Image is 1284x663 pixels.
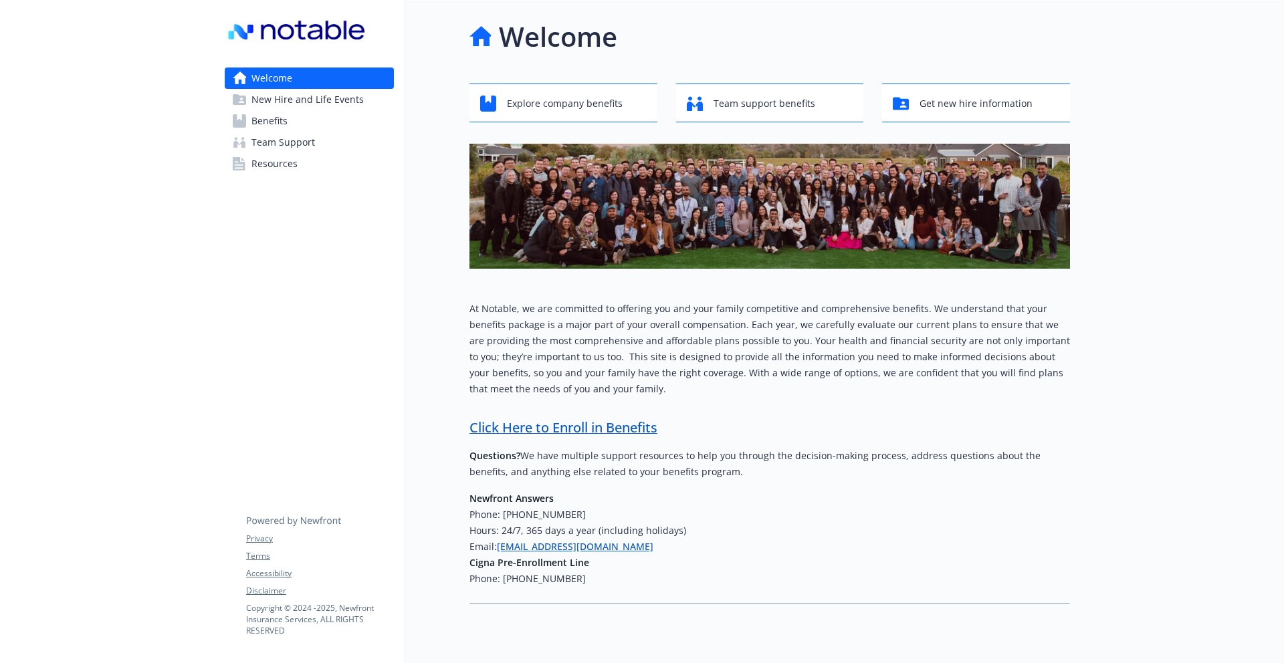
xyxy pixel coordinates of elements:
span: Explore company benefits [507,91,623,116]
a: Welcome [225,68,394,89]
span: Get new hire information [920,91,1033,116]
a: [EMAIL_ADDRESS][DOMAIN_NAME] [497,540,653,553]
h6: Hours: 24/7, 365 days a year (including holidays)​ [469,523,1070,539]
p: We have multiple support resources to help you through the decision-making process, address quest... [469,448,1070,480]
span: New Hire and Life Events [251,89,364,110]
a: Privacy [246,533,393,545]
a: Benefits [225,110,394,132]
h6: Email: [469,539,1070,555]
a: New Hire and Life Events [225,89,394,110]
a: Accessibility [246,567,393,579]
p: At Notable, we are committed to offering you and your family competitive and comprehensive benefi... [469,301,1070,397]
strong: Questions? [469,449,520,462]
p: Copyright © 2024 - 2025 , Newfront Insurance Services, ALL RIGHTS RESERVED [246,602,393,636]
button: Team support benefits [676,84,864,122]
span: Team support benefits [714,91,815,116]
a: Resources [225,153,394,174]
strong: Newfront Answers [469,492,554,505]
span: Benefits [251,110,288,132]
h6: Phone: [PHONE_NUMBER] [469,507,1070,523]
button: Explore company benefits [469,84,657,122]
img: overview page banner [469,144,1070,269]
h6: Phone: [PHONE_NUMBER] [469,571,1070,587]
strong: Cigna Pre-Enrollment Line [469,556,589,569]
a: Team Support [225,132,394,153]
span: Welcome [251,68,292,89]
a: Click Here to Enroll in Benefits [469,418,657,436]
a: Disclaimer [246,585,393,597]
a: Terms [246,550,393,562]
button: Get new hire information [882,84,1070,122]
span: Team Support [251,132,315,153]
span: Resources [251,153,298,174]
h1: Welcome [499,17,617,57]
